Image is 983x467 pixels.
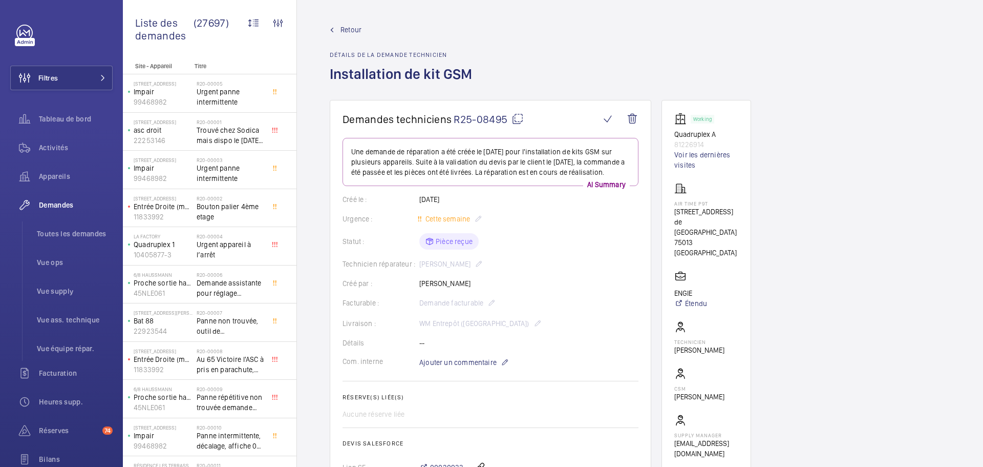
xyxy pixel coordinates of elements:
[134,125,193,135] p: asc droit
[693,117,712,121] p: Working
[674,392,724,402] p: [PERSON_NAME]
[37,257,113,268] span: Vue ops
[102,427,113,435] span: 74
[197,239,264,260] span: Urgent appareil à l’arrêt
[343,440,638,447] h2: Devis Salesforce
[134,97,193,107] p: 99468982
[674,237,738,258] p: 75013 [GEOGRAPHIC_DATA]
[134,87,193,97] p: Impair
[134,250,193,260] p: 10405877-3
[674,139,738,150] p: 81226914
[197,316,264,336] span: Panne non trouvée, outil de déverouillouge impératif pour le diagnostic
[134,392,193,402] p: Proche sortie hall Pelletier
[134,424,193,431] p: [STREET_ADDRESS]
[134,288,193,298] p: 45NLE061
[197,272,264,278] h2: R20-00006
[134,157,193,163] p: [STREET_ADDRESS]
[197,348,264,354] h2: R20-00008
[134,233,193,239] p: La Factory
[39,114,113,124] span: Tableau de bord
[134,201,193,212] p: Entrée Droite (monte-charge)
[134,431,193,441] p: Impair
[330,51,478,58] h2: Détails de la demande technicien
[343,113,452,126] span: Demandes techniciens
[37,315,113,325] span: Vue ass. technique
[343,394,638,401] h2: Réserve(s) liée(s)
[197,278,264,298] span: Demande assistante pour réglage d'opérateurs porte cabine double accès
[197,233,264,239] h2: R20-00004
[134,326,193,336] p: 22923544
[134,402,193,413] p: 45NLE061
[39,171,113,181] span: Appareils
[674,113,691,125] img: elevator.svg
[197,424,264,431] h2: R20-00010
[197,119,264,125] h2: R20-00001
[674,438,738,459] p: [EMAIL_ADDRESS][DOMAIN_NAME]
[37,229,113,239] span: Toutes les demandes
[39,454,113,464] span: Bilans
[39,143,113,153] span: Activités
[351,147,630,177] p: Une demande de réparation a été créée le [DATE] pour l'installation de kits GSM sur plusieurs app...
[123,63,190,70] p: Site - Appareil
[419,357,497,368] span: Ajouter un commentaire
[195,63,262,70] p: Titre
[134,364,193,375] p: 11833992
[39,425,98,436] span: Réserves
[134,354,193,364] p: Entrée Droite (monte-charge)
[197,392,264,413] span: Panne répétitive non trouvée demande assistance expert technique
[197,87,264,107] span: Urgent panne intermittente
[134,195,193,201] p: [STREET_ADDRESS]
[674,298,707,309] a: Étendu
[197,354,264,375] span: Au 65 Victoire l'ASC à pris en parachute, toutes les sécu coupé, il est au 3 ème, asc sans machin...
[197,163,264,184] span: Urgent panne intermittente
[134,239,193,250] p: Quadruplex 1
[10,66,113,90] button: Filtres
[674,385,724,392] p: CSM
[674,288,707,298] p: ENGIE
[38,73,58,83] span: Filtres
[37,343,113,354] span: Vue équipe répar.
[135,16,194,42] span: Liste des demandes
[197,201,264,222] span: Bouton palier 4ème etage
[37,286,113,296] span: Vue supply
[134,386,193,392] p: 6/8 Haussmann
[674,200,738,207] p: AIR TIME P9T
[674,432,738,438] p: Supply manager
[340,25,361,35] span: Retour
[674,129,738,139] p: Quadruplex A
[134,119,193,125] p: [STREET_ADDRESS]
[674,150,738,170] a: Voir les dernières visites
[134,163,193,173] p: Impair
[197,431,264,451] span: Panne intermittente, décalage, affiche 0 au palier alors que l'appareil se trouve au 1er étage, c...
[674,207,738,237] p: [STREET_ADDRESS] de [GEOGRAPHIC_DATA]
[134,135,193,146] p: 22253146
[134,278,193,288] p: Proche sortie hall Pelletier
[674,339,724,345] p: Technicien
[39,200,113,210] span: Demandes
[134,212,193,222] p: 11833992
[134,348,193,354] p: [STREET_ADDRESS]
[197,386,264,392] h2: R20-00009
[39,368,113,378] span: Facturation
[197,125,264,146] span: Trouvé chez Sodica mais dispo le [DATE] [URL][DOMAIN_NAME]
[197,310,264,316] h2: R20-00007
[454,113,524,126] span: R25-08495
[330,65,478,100] h1: Installation de kit GSM
[134,173,193,184] p: 99468982
[583,179,630,190] p: AI Summary
[134,316,193,326] p: Bat 88
[134,272,193,278] p: 6/8 Haussmann
[197,195,264,201] h2: R20-00002
[39,397,113,407] span: Heures supp.
[197,157,264,163] h2: R20-00003
[134,80,193,87] p: [STREET_ADDRESS]
[134,310,193,316] p: [STREET_ADDRESS][PERSON_NAME]
[197,80,264,87] h2: R20-00005
[134,441,193,451] p: 99468982
[674,345,724,355] p: [PERSON_NAME]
